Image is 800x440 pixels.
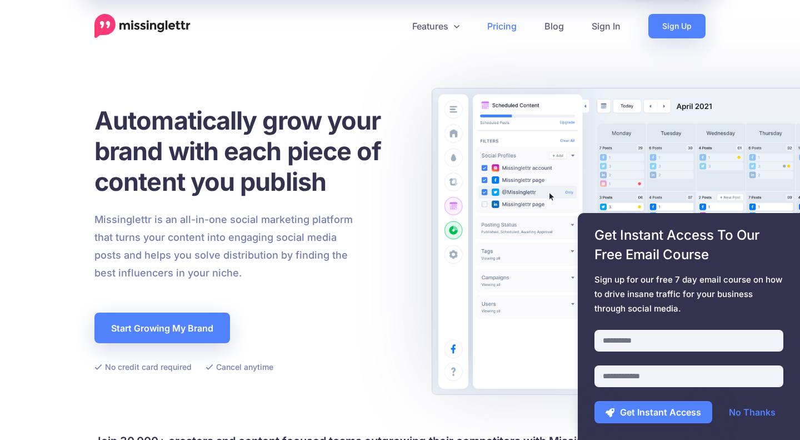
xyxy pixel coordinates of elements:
[594,273,783,316] span: Sign up for our free 7 day email course on how to drive insane traffic for your business through ...
[578,14,634,38] a: Sign In
[94,105,408,197] h1: Automatically grow your brand with each piece of content you publish
[94,211,353,282] p: Missinglettr is an all-in-one social marketing platform that turns your content into engaging soc...
[398,14,473,38] a: Features
[594,225,783,264] span: Get Instant Access To Our Free Email Course
[94,14,191,38] a: Home
[648,14,706,38] a: Sign Up
[473,14,531,38] a: Pricing
[531,14,578,38] a: Blog
[718,401,787,423] a: No Thanks
[594,401,712,423] button: Get Instant Access
[206,360,273,374] li: Cancel anytime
